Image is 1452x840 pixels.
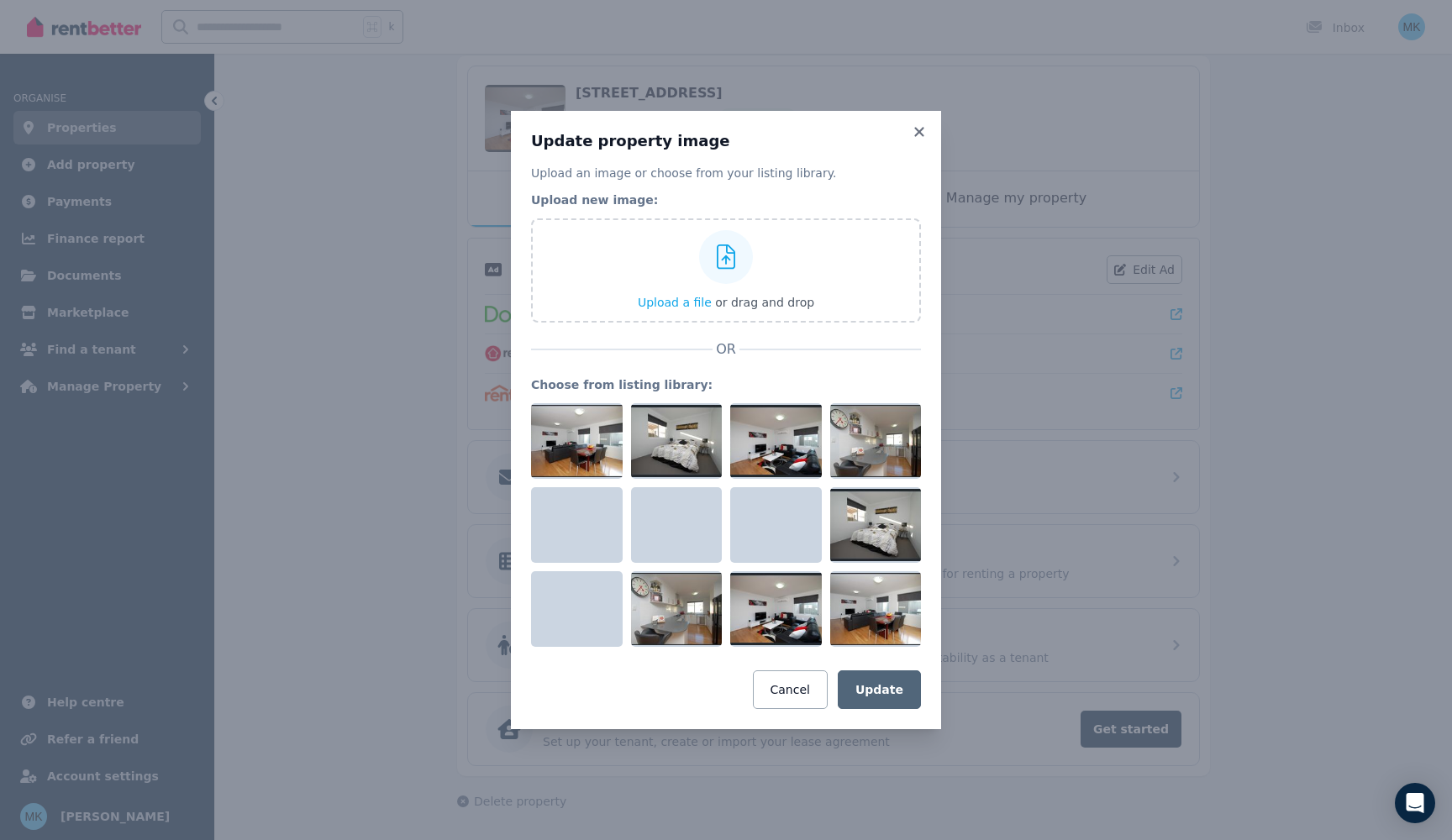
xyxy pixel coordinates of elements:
p: Upload an image or choose from your listing library. [531,165,921,181]
legend: Choose from listing library: [531,376,921,393]
span: Upload a file [638,296,712,309]
button: Cancel [753,670,828,709]
div: Open Intercom Messenger [1395,783,1435,823]
h3: Update property image [531,131,921,151]
span: OR [713,339,739,360]
button: Update [838,670,921,709]
legend: Upload new image: [531,192,921,208]
button: Upload a file or drag and drop [638,294,814,311]
span: or drag and drop [715,296,814,309]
